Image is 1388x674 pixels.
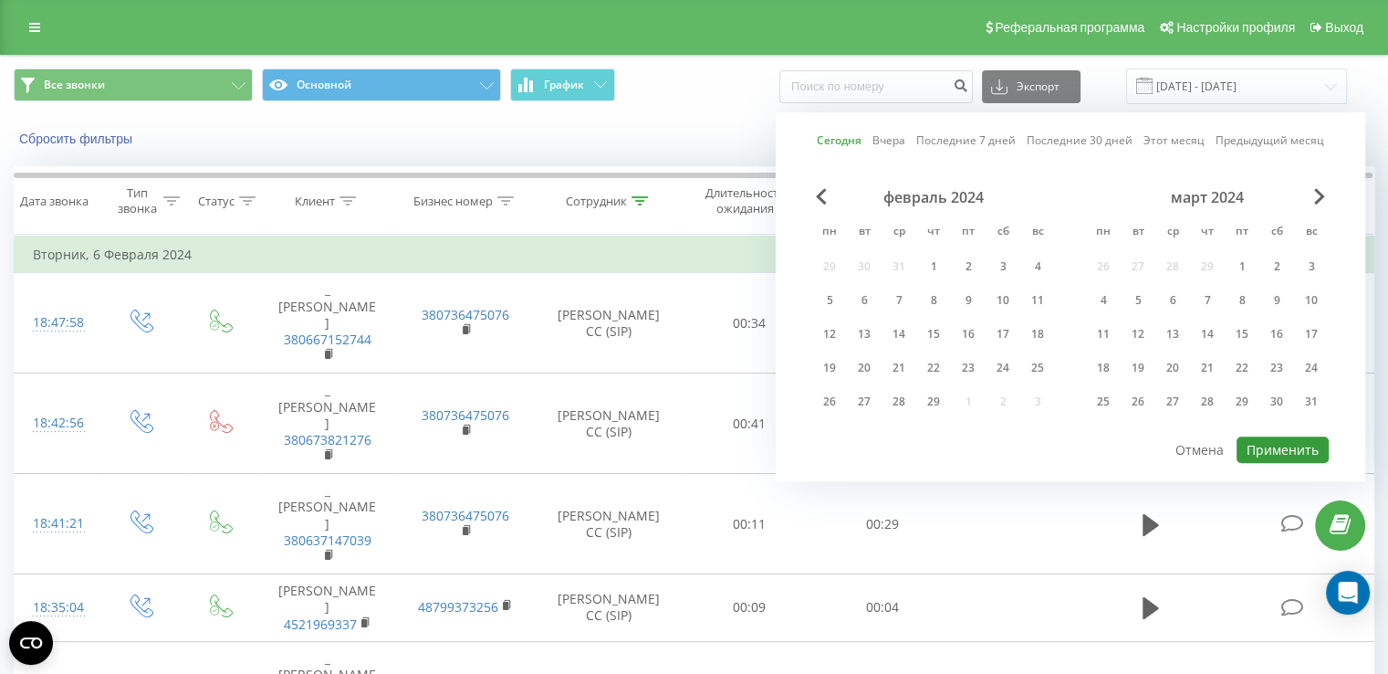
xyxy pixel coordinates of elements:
div: вт 27 февр. 2024 г. [847,388,882,416]
div: 27 [852,390,876,414]
button: Open CMP widget [9,621,53,665]
td: 00:04 [816,574,948,642]
div: ср 27 мар. 2024 г. [1155,388,1190,416]
div: вс 17 мар. 2024 г. [1294,321,1329,348]
div: вт 26 мар. 2024 г. [1121,388,1155,416]
div: Дата звонка [20,194,89,209]
div: сб 10 февр. 2024 г. [986,287,1020,314]
div: сб 23 мар. 2024 г. [1259,354,1294,382]
div: чт 14 мар. 2024 г. [1190,321,1225,348]
a: 380736475076 [422,306,509,323]
abbr: пятница [955,219,982,247]
div: 4 [1091,289,1115,312]
td: _ [PERSON_NAME] [258,374,396,474]
a: 380736475076 [422,507,509,524]
div: чт 28 мар. 2024 г. [1190,388,1225,416]
div: 14 [1195,322,1219,346]
div: 13 [852,322,876,346]
div: чт 22 февр. 2024 г. [916,354,951,382]
div: 18:41:21 [33,506,81,542]
div: пт 23 февр. 2024 г. [951,354,986,382]
abbr: среда [885,219,913,247]
div: пт 22 мар. 2024 г. [1225,354,1259,382]
button: Отмена [1165,437,1234,463]
div: пт 15 мар. 2024 г. [1225,321,1259,348]
div: 22 [922,356,945,380]
div: 17 [991,322,1015,346]
div: вс 4 февр. 2024 г. [1020,253,1055,280]
div: ср 28 февр. 2024 г. [882,388,916,416]
abbr: воскресенье [1024,219,1051,247]
a: Этот месяц [1143,132,1205,150]
div: пн 5 февр. 2024 г. [812,287,847,314]
div: вс 11 февр. 2024 г. [1020,287,1055,314]
div: пт 2 февр. 2024 г. [951,253,986,280]
abbr: понедельник [816,219,843,247]
div: пт 9 февр. 2024 г. [951,287,986,314]
td: Вторник, 6 Февраля 2024 [15,237,1374,273]
td: [PERSON_NAME] CC (SIP) [535,474,684,574]
div: 2 [956,255,980,279]
div: 25 [1091,390,1115,414]
div: пт 1 мар. 2024 г. [1225,253,1259,280]
div: 18:35:04 [33,590,81,626]
button: Применить [1237,437,1329,463]
a: 380673821276 [284,431,371,448]
button: Основной [262,68,501,101]
div: 26 [1126,390,1150,414]
div: сб 30 мар. 2024 г. [1259,388,1294,416]
td: [PERSON_NAME] CC (SIP) [535,374,684,474]
span: Выход [1325,20,1363,35]
td: [PERSON_NAME] [258,574,396,642]
div: пн 19 февр. 2024 г. [812,354,847,382]
div: 8 [1230,289,1254,312]
div: 28 [1195,390,1219,414]
div: пт 8 мар. 2024 г. [1225,287,1259,314]
td: 00:11 [684,474,816,574]
abbr: среда [1159,219,1186,247]
div: 19 [818,356,841,380]
a: Сегодня [817,132,861,150]
td: [PERSON_NAME] CC (SIP) [535,273,684,374]
div: 11 [1026,289,1049,312]
div: пт 29 мар. 2024 г. [1225,388,1259,416]
div: сб 17 февр. 2024 г. [986,321,1020,348]
div: 18:42:56 [33,405,81,441]
div: чт 8 февр. 2024 г. [916,287,951,314]
div: чт 7 мар. 2024 г. [1190,287,1225,314]
div: ср 14 февр. 2024 г. [882,321,916,348]
div: ср 6 мар. 2024 г. [1155,287,1190,314]
div: вт 12 мар. 2024 г. [1121,321,1155,348]
div: 1 [1230,255,1254,279]
div: 15 [1230,322,1254,346]
abbr: понедельник [1090,219,1117,247]
div: ср 7 февр. 2024 г. [882,287,916,314]
span: Настройки профиля [1176,20,1295,35]
div: Сотрудник [566,194,627,209]
abbr: суббота [1263,219,1290,247]
a: 380736475076 [422,406,509,424]
div: сб 16 мар. 2024 г. [1259,321,1294,348]
div: 18:47:58 [33,305,81,341]
a: 380637147039 [284,532,371,549]
div: 6 [852,289,876,312]
div: 9 [1265,289,1289,312]
div: 19 [1126,356,1150,380]
a: 4521969337 [284,616,357,633]
td: 00:34 [684,273,816,374]
div: февраль 2024 [812,188,1055,206]
div: 11 [1091,322,1115,346]
div: сб 2 мар. 2024 г. [1259,253,1294,280]
span: Next Month [1314,188,1325,205]
div: 5 [1126,289,1150,312]
div: чт 21 мар. 2024 г. [1190,354,1225,382]
div: Бизнес номер [413,194,493,209]
a: Вчера [872,132,905,150]
abbr: четверг [1194,219,1221,247]
span: График [544,79,584,91]
div: ср 13 мар. 2024 г. [1155,321,1190,348]
abbr: пятница [1228,219,1256,247]
td: 00:09 [684,574,816,642]
td: 00:41 [684,374,816,474]
div: 18 [1091,356,1115,380]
